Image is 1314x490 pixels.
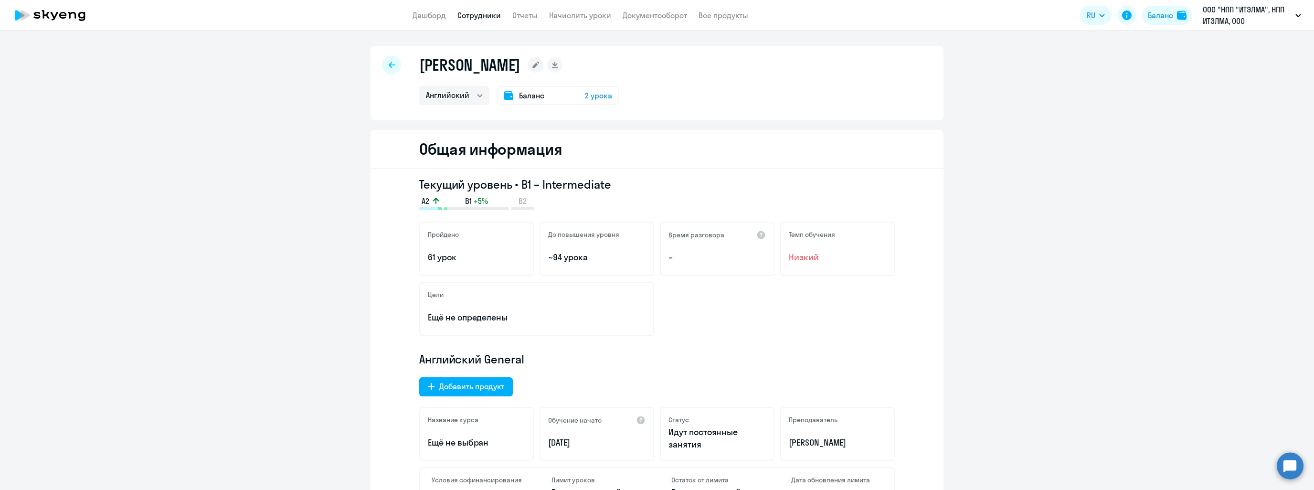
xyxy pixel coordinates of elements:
[428,230,459,239] h5: Пройдено
[419,55,520,75] h1: [PERSON_NAME]
[413,11,446,20] a: Дашборд
[548,251,646,264] p: ~94 урока
[428,415,478,424] h5: Название курса
[519,90,544,101] span: Баланс
[419,139,562,159] h2: Общая информация
[474,196,488,206] span: +5%
[1203,4,1292,27] p: ООО "НПП "ИТЭЛМА", НПП ИТЭЛМА, ООО
[789,230,835,239] h5: Темп обучения
[623,11,687,20] a: Документооборот
[1198,4,1306,27] button: ООО "НПП "ИТЭЛМА", НПП ИТЭЛМА, ООО
[668,415,689,424] h5: Статус
[548,416,602,425] h5: Обучение начато
[699,11,748,20] a: Все продукты
[548,230,619,239] h5: До повышения уровня
[512,11,538,20] a: Отчеты
[519,196,527,206] span: B2
[549,11,611,20] a: Начислить уроки
[1142,6,1192,25] button: Балансbalance
[419,352,524,367] span: Английский General
[551,476,643,484] h4: Лимит уроков
[428,311,646,324] p: Ещё не определены
[1087,10,1095,21] span: RU
[671,476,763,484] h4: Остаток от лимита
[428,251,525,264] p: 61 урок
[789,251,886,264] span: Низкий
[432,476,523,484] h4: Условия софинансирования
[428,290,444,299] h5: Цели
[548,437,646,449] p: [DATE]
[465,196,472,206] span: B1
[789,437,886,449] p: [PERSON_NAME]
[1148,10,1173,21] div: Баланс
[791,476,882,484] h4: Дата обновления лимита
[422,196,429,206] span: A2
[457,11,501,20] a: Сотрудники
[419,177,895,192] h3: Текущий уровень • B1 – Intermediate
[419,377,513,396] button: Добавить продукт
[1177,11,1187,20] img: balance
[668,251,766,264] p: –
[428,437,525,449] p: Ещё не выбран
[439,381,504,392] div: Добавить продукт
[668,426,766,451] p: Идут постоянные занятия
[789,415,837,424] h5: Преподаватель
[585,90,612,101] span: 2 урока
[668,231,724,239] h5: Время разговора
[1080,6,1112,25] button: RU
